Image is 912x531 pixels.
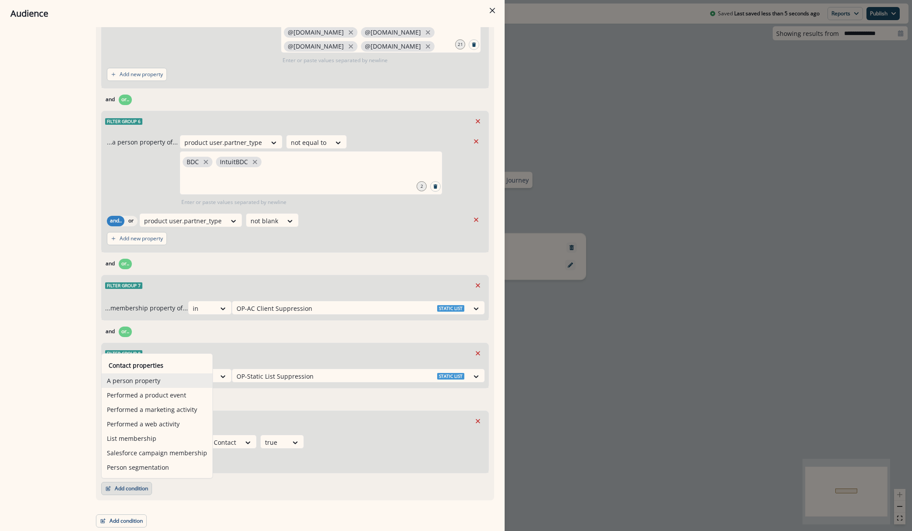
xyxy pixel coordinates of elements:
button: or.. [119,259,132,269]
p: ...membership property of... [105,303,188,313]
button: Person segmentation [102,460,212,475]
button: Remove [471,115,485,128]
button: Remove [469,213,483,226]
p: BDC [187,158,199,166]
button: and.. [107,216,124,226]
button: close [424,42,432,51]
button: Performed a marketing activity [102,402,212,417]
button: List membership [102,431,212,446]
button: Add condition [96,514,147,527]
div: 21 [455,39,465,49]
p: IntuitBDC [220,158,248,166]
button: Search [469,39,479,50]
button: and [101,95,119,105]
button: A person property [102,373,212,388]
button: close [346,42,355,51]
button: or.. [119,327,132,337]
button: Add new property [107,232,167,245]
button: and [101,259,119,269]
button: or [124,216,138,226]
button: Add condition [101,482,152,495]
p: Enter or paste values separated by newline [180,198,288,206]
p: @[DOMAIN_NAME] [288,29,344,36]
button: Close [485,4,499,18]
p: Enter or paste values separated by newline [281,56,389,64]
p: @[DOMAIN_NAME] [365,29,421,36]
div: Audience [11,7,494,20]
button: close [346,28,355,37]
button: Performed a web activity [102,417,212,431]
button: close [251,158,259,166]
span: Filter group 6 [105,118,142,125]
p: Add new property [120,71,163,77]
span: Filter group 8 [105,350,142,357]
button: Remove [471,347,485,360]
button: Add new property [107,68,167,81]
p: @[DOMAIN_NAME] [365,43,421,50]
button: Remove [471,415,485,428]
button: or.. [119,95,132,105]
button: and [101,327,119,337]
button: Remove [469,135,483,148]
p: Add new property [120,236,163,242]
button: close [424,28,432,37]
p: Contact properties [109,361,205,370]
p: ...a person property of... [107,137,178,147]
button: close [201,158,210,166]
p: @[DOMAIN_NAME] [288,43,344,50]
button: Search [430,181,441,192]
span: Filter group 7 [105,282,142,289]
div: 2 [417,181,427,191]
button: Remove [471,279,485,292]
button: Salesforce campaign membership [102,446,212,460]
button: Performed a product event [102,388,212,402]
